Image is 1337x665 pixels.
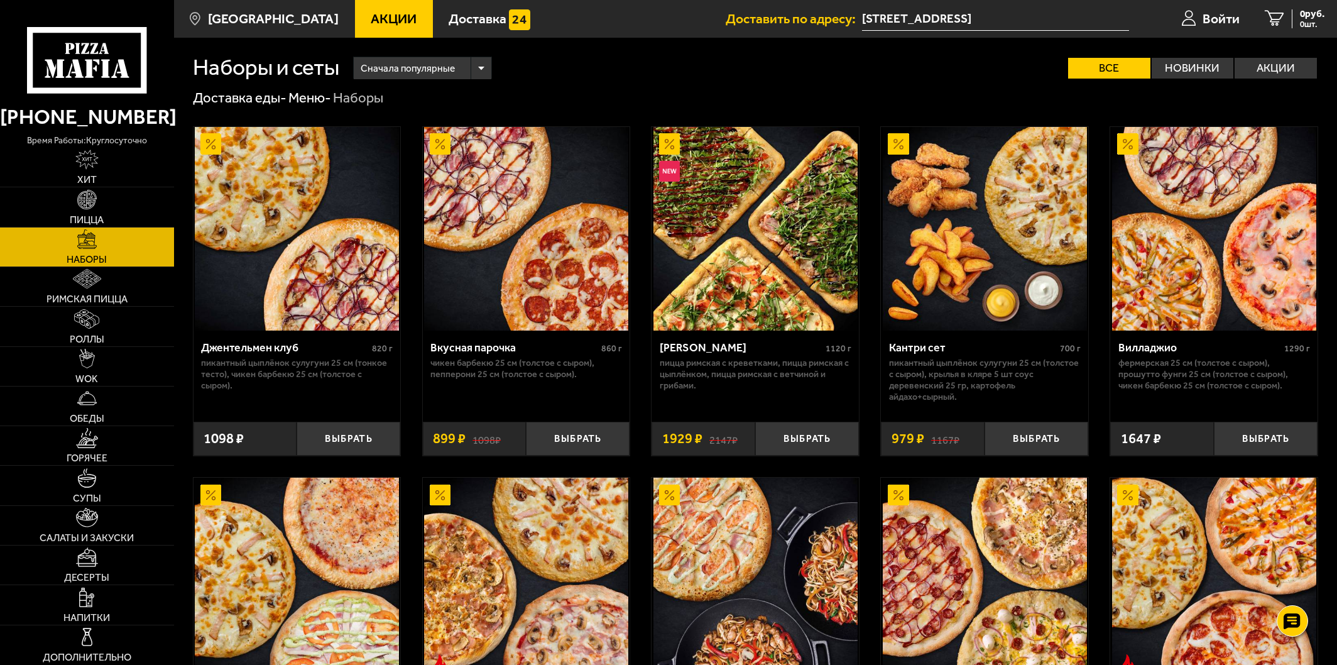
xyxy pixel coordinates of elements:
[40,533,134,543] span: Салаты и закуски
[755,422,859,456] button: Выбрать
[659,133,680,154] img: Акционный
[883,127,1087,331] img: Кантри сет
[526,422,630,456] button: Выбрать
[195,127,399,331] img: Джентельмен клуб
[1235,58,1317,79] label: Акции
[1117,133,1138,154] img: Акционный
[826,343,851,354] span: 1120 г
[430,485,450,505] img: Акционный
[433,432,466,446] span: 899 ₽
[430,358,622,380] p: Чикен Барбекю 25 см (толстое с сыром), Пепперони 25 см (толстое с сыром).
[297,422,400,456] button: Выбрать
[63,613,110,623] span: Напитки
[1060,343,1081,354] span: 700 г
[660,358,851,391] p: Пицца Римская с креветками, Пицца Римская с цыплёнком, Пицца Римская с ветчиной и грибами.
[1110,127,1318,331] a: АкционныйВилладжио
[333,89,383,107] div: Наборы
[1300,9,1324,19] span: 0 руб.
[1203,12,1240,25] span: Войти
[200,485,221,505] img: Акционный
[653,127,858,331] img: Мама Миа
[193,57,339,79] h1: Наборы и сеты
[67,453,107,463] span: Горячее
[77,175,97,185] span: Хит
[1118,341,1281,354] div: Вилладжио
[1284,343,1310,354] span: 1290 г
[361,55,455,82] span: Сначала популярные
[652,127,859,331] a: АкционныйНовинкаМама Миа
[70,215,104,225] span: Пицца
[67,255,107,265] span: Наборы
[1300,20,1324,28] span: 0 шт.
[201,358,393,391] p: Пикантный цыплёнок сулугуни 25 см (тонкое тесто), Чикен Барбекю 25 см (толстое с сыром).
[881,127,1088,331] a: АкционныйКантри сет
[449,12,506,25] span: Доставка
[889,341,1057,354] div: Кантри сет
[1112,127,1316,331] img: Вилладжио
[201,341,369,354] div: Джентельмен клуб
[424,127,628,331] img: Вкусная парочка
[659,485,680,505] img: Акционный
[204,432,244,446] span: 1098 ₽
[64,573,109,583] span: Десерты
[509,9,530,30] img: 15daf4d41897b9f0e9f617042186c801.svg
[726,12,862,25] span: Доставить по адресу:
[601,343,622,354] span: 860 г
[430,133,450,154] img: Акционный
[985,422,1088,456] button: Выбрать
[931,432,959,446] s: 1167 ₽
[372,343,393,354] span: 820 г
[659,161,680,182] img: Новинка
[472,432,501,446] s: 1098 ₽
[1118,358,1310,391] p: Фермерская 25 см (толстое с сыром), Прошутто Фунги 25 см (толстое с сыром), Чикен Барбекю 25 см (...
[709,432,738,446] s: 2147 ₽
[660,341,822,354] div: [PERSON_NAME]
[862,8,1130,31] span: Чугунная улица, 36
[46,294,128,304] span: Римская пицца
[888,485,909,505] img: Акционный
[70,334,104,344] span: Роллы
[862,8,1130,31] input: Ваш адрес доставки
[888,133,909,154] img: Акционный
[70,414,104,424] span: Обеды
[1068,58,1150,79] label: Все
[43,652,131,662] span: Дополнительно
[889,358,1081,402] p: Пикантный цыплёнок сулугуни 25 см (толстое с сыром), крылья в кляре 5 шт соус деревенский 25 гр, ...
[75,374,98,384] span: WOK
[1152,58,1234,79] label: Новинки
[662,432,702,446] span: 1929 ₽
[1121,432,1161,446] span: 1647 ₽
[1214,422,1318,456] button: Выбрать
[371,12,417,25] span: Акции
[892,432,924,446] span: 979 ₽
[288,89,331,106] a: Меню-
[430,341,598,354] div: Вкусная парочка
[73,493,101,503] span: Супы
[423,127,630,331] a: АкционныйВкусная парочка
[193,89,286,106] a: Доставка еды-
[200,133,221,154] img: Акционный
[194,127,401,331] a: АкционныйДжентельмен клуб
[208,12,339,25] span: [GEOGRAPHIC_DATA]
[1117,485,1138,505] img: Акционный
